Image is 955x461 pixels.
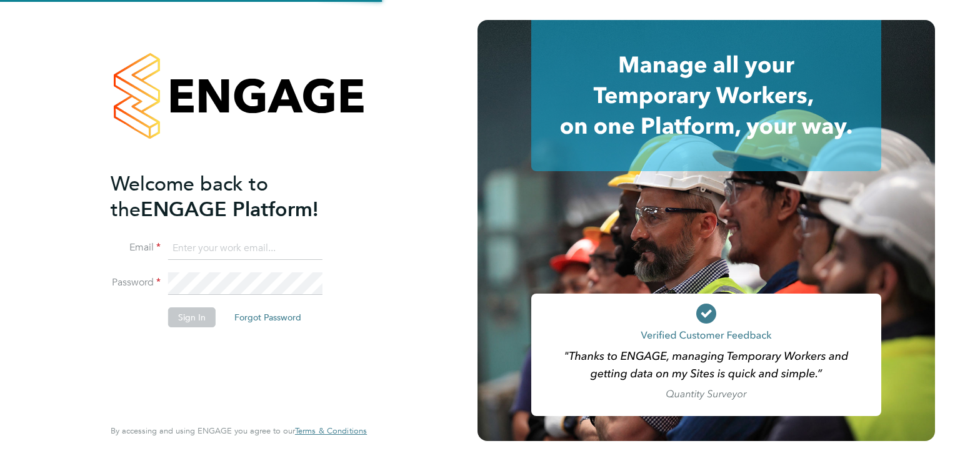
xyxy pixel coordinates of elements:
[111,241,161,254] label: Email
[111,425,367,436] span: By accessing and using ENGAGE you agree to our
[111,171,354,222] h2: ENGAGE Platform!
[168,307,216,327] button: Sign In
[111,276,161,289] label: Password
[168,237,322,260] input: Enter your work email...
[111,172,268,222] span: Welcome back to the
[224,307,311,327] button: Forgot Password
[295,426,367,436] a: Terms & Conditions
